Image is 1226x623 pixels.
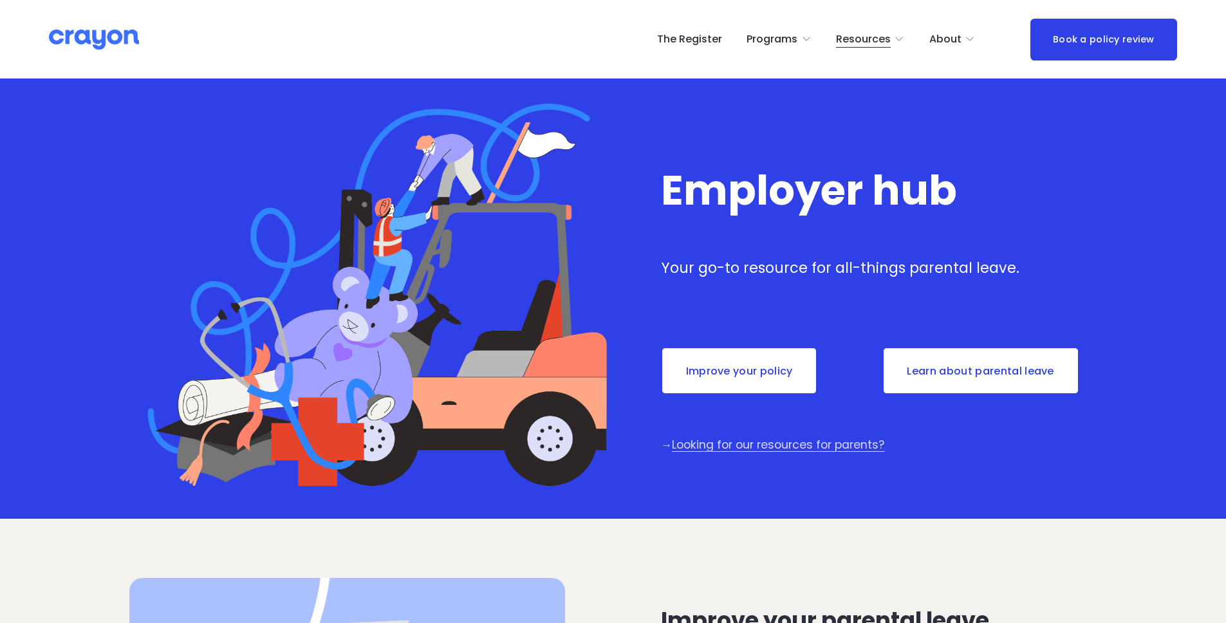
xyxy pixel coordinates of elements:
span: Resources [836,30,891,49]
img: Crayon [49,28,139,51]
a: The Register [657,29,722,50]
a: Looking for our resources for parents? [672,437,884,452]
span: Programs [747,30,797,49]
a: folder dropdown [929,29,976,50]
span: About [929,30,961,49]
a: folder dropdown [836,29,905,50]
h1: Employer hub [661,169,1097,212]
a: Improve your policy [661,347,818,395]
a: Learn about parental leave [882,347,1079,395]
a: folder dropdown [747,29,812,50]
span: → [661,437,673,452]
a: Book a policy review [1030,19,1177,60]
p: Your go-to resource for all-things parental leave. [661,257,1097,279]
